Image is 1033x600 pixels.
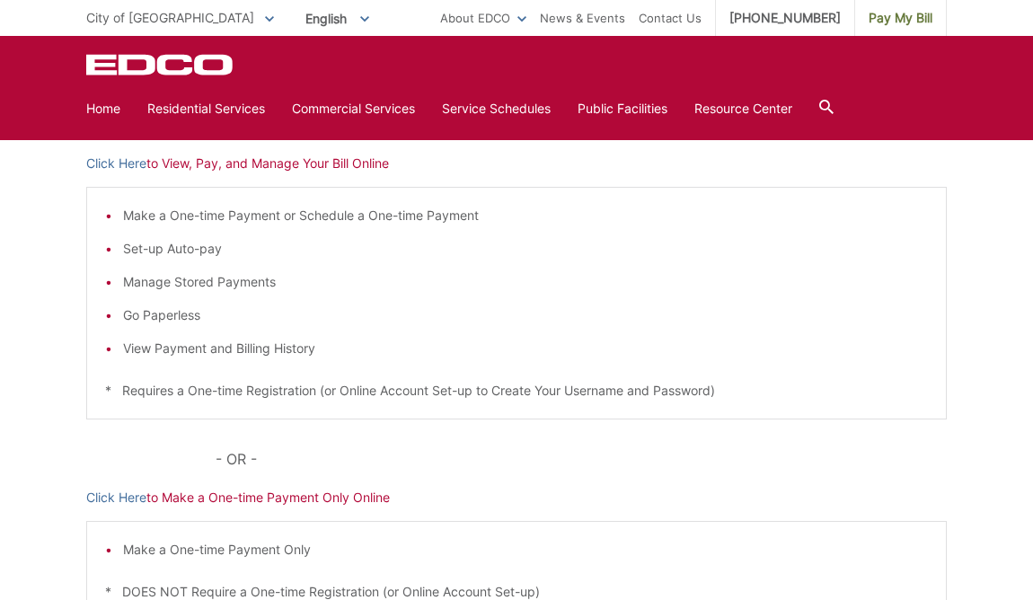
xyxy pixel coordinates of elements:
a: Public Facilities [578,99,667,119]
p: - OR - [216,446,947,472]
p: * Requires a One-time Registration (or Online Account Set-up to Create Your Username and Password) [105,381,928,401]
li: Make a One-time Payment Only [123,540,928,560]
a: Residential Services [147,99,265,119]
a: Click Here [86,154,146,173]
a: News & Events [540,8,625,28]
li: View Payment and Billing History [123,339,928,358]
a: About EDCO [440,8,526,28]
a: Click Here [86,488,146,507]
li: Make a One-time Payment or Schedule a One-time Payment [123,206,928,225]
li: Set-up Auto-pay [123,239,928,259]
a: Service Schedules [442,99,551,119]
a: Contact Us [639,8,702,28]
span: City of [GEOGRAPHIC_DATA] [86,10,254,25]
li: Manage Stored Payments [123,272,928,292]
a: Resource Center [694,99,792,119]
a: Home [86,99,120,119]
a: EDCD logo. Return to the homepage. [86,54,235,75]
span: Pay My Bill [869,8,932,28]
a: Commercial Services [292,99,415,119]
p: to Make a One-time Payment Only Online [86,488,947,507]
li: Go Paperless [123,305,928,325]
span: English [292,4,383,33]
p: to View, Pay, and Manage Your Bill Online [86,154,947,173]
